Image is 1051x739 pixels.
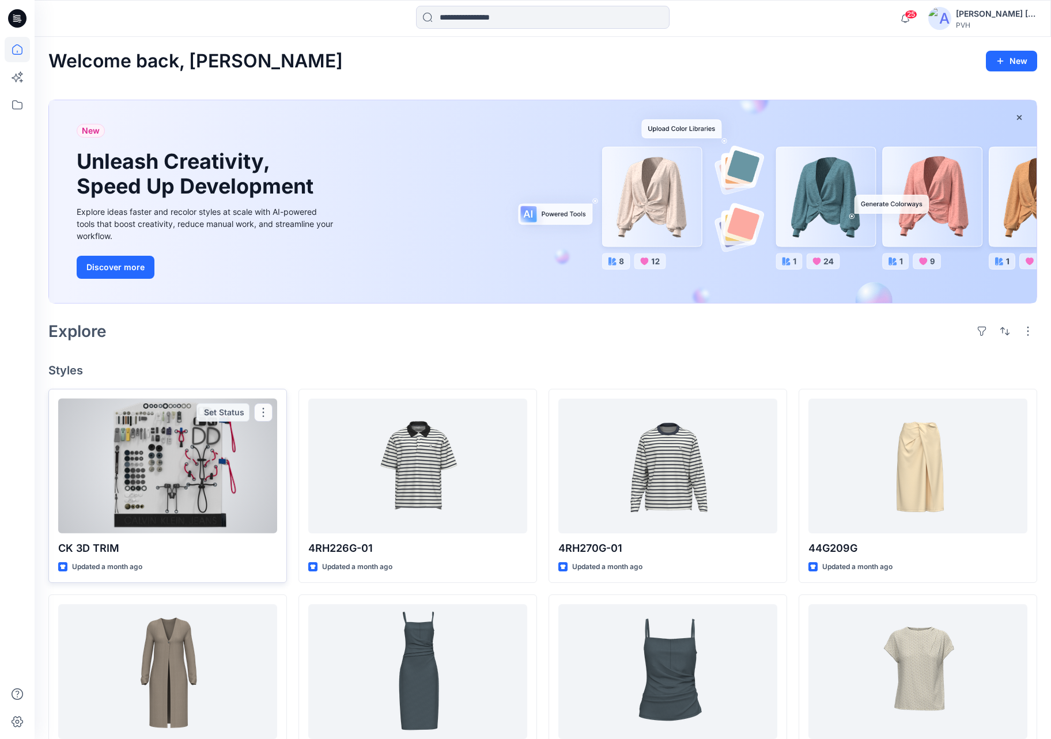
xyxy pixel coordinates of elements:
div: [PERSON_NAME] [PERSON_NAME] [956,7,1037,21]
div: Explore ideas faster and recolor styles at scale with AI-powered tools that boost creativity, red... [77,206,336,242]
img: avatar [928,7,951,30]
h2: Welcome back, [PERSON_NAME] [48,51,343,72]
p: Updated a month ago [822,561,893,573]
h2: Explore [48,322,107,340]
p: Updated a month ago [572,561,642,573]
span: 25 [905,10,917,19]
a: 47G282G [308,604,527,739]
h4: Styles [48,363,1037,377]
a: 4RH270G-01 [558,399,777,533]
a: 44G209G [808,399,1027,533]
a: CK 3D TRIM [58,399,277,533]
a: 4RH226G-01 [308,399,527,533]
p: 44G209G [808,540,1027,556]
button: New [986,51,1037,71]
p: Updated a month ago [322,561,392,573]
p: CK 3D TRIM [58,540,277,556]
a: 44G222G [808,604,1027,739]
a: 47G254G [558,604,777,739]
div: PVH [956,21,1037,29]
a: 44G237G [58,604,277,739]
p: 4RH226G-01 [308,540,527,556]
a: Discover more [77,256,336,279]
p: Updated a month ago [72,561,142,573]
button: Discover more [77,256,154,279]
p: 4RH270G-01 [558,540,777,556]
span: New [82,124,100,138]
h1: Unleash Creativity, Speed Up Development [77,149,319,199]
